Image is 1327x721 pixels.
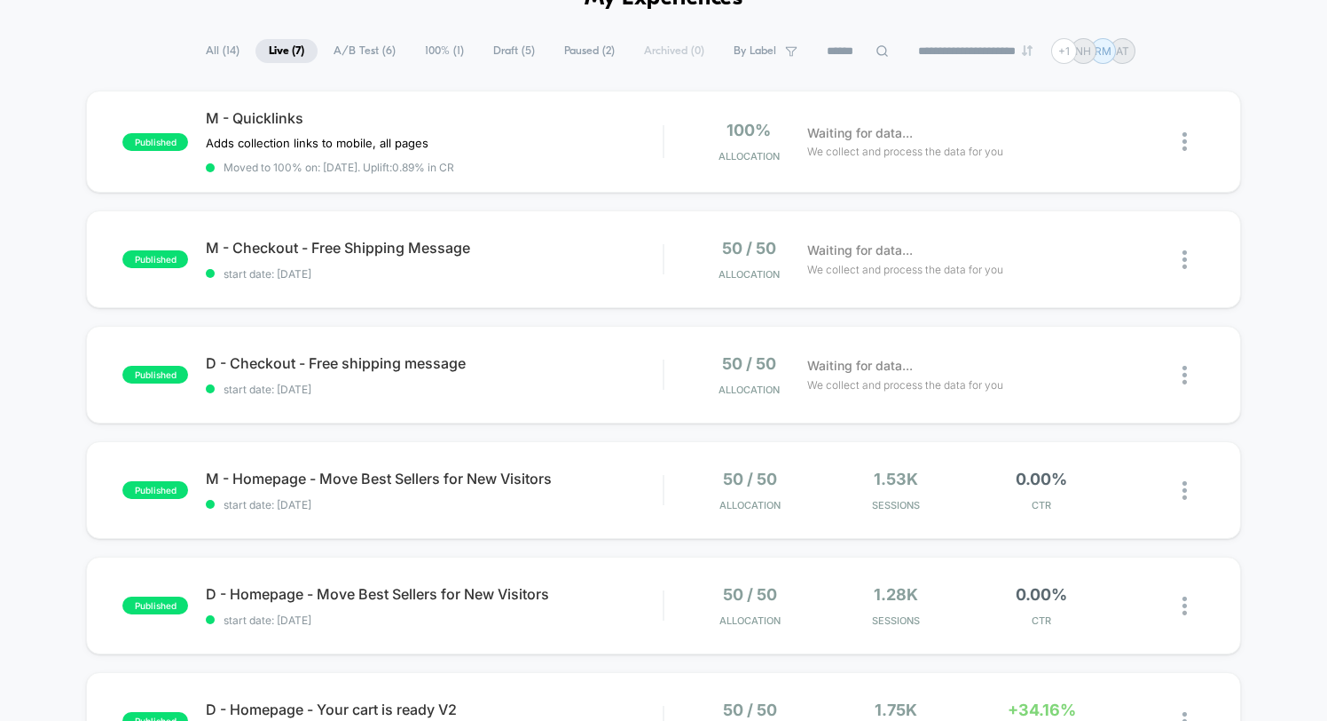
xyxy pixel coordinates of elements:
[1022,45,1033,56] img: end
[807,376,1003,393] span: We collect and process the data for you
[973,614,1110,627] span: CTR
[875,701,917,719] span: 1.75k
[320,39,409,63] span: A/B Test ( 6 )
[1182,250,1187,269] img: close
[206,239,663,257] span: M - Checkout - Free Shipping Message
[807,143,1003,160] span: We collect and process the data for you
[719,499,781,511] span: Allocation
[807,123,913,143] span: Waiting for data...
[807,241,913,260] span: Waiting for data...
[807,356,913,376] span: Waiting for data...
[1182,132,1187,151] img: close
[1051,38,1077,64] div: + 1
[723,701,777,719] span: 50 / 50
[412,39,477,63] span: 100% ( 1 )
[718,150,780,162] span: Allocation
[224,161,454,174] span: Moved to 100% on: [DATE] . Uplift: 0.89% in CR
[1016,470,1067,488] span: 0.00%
[551,39,628,63] span: Paused ( 2 )
[807,261,1003,278] span: We collect and process the data for you
[719,614,781,627] span: Allocation
[206,109,663,127] span: M - Quicklinks
[192,39,253,63] span: All ( 14 )
[206,136,428,150] span: Adds collection links to mobile, all pages
[122,250,188,268] span: published
[206,498,663,511] span: start date: [DATE]
[874,585,918,604] span: 1.28k
[122,366,188,384] span: published
[722,239,776,257] span: 50 / 50
[480,39,548,63] span: Draft ( 5 )
[973,499,1110,511] span: CTR
[1182,597,1187,615] img: close
[1008,701,1076,719] span: +34.16%
[1182,481,1187,500] img: close
[1182,366,1187,384] img: close
[874,470,918,488] span: 1.53k
[718,384,780,396] span: Allocation
[206,470,663,487] span: M - Homepage - Move Best Sellers for New Visitors
[206,701,663,718] span: D - Homepage - Your cart is ready V2
[718,268,780,281] span: Allocation
[722,354,776,373] span: 50 / 50
[726,121,771,139] span: 100%
[206,383,663,396] span: start date: [DATE]
[122,597,188,614] span: published
[828,614,964,627] span: Sessions
[1075,44,1091,58] p: NH
[1016,585,1067,604] span: 0.00%
[1116,44,1129,58] p: AT
[723,470,777,488] span: 50 / 50
[206,585,663,603] span: D - Homepage - Move Best Sellers for New Visitors
[1095,44,1111,58] p: RM
[122,481,188,499] span: published
[122,133,188,151] span: published
[206,267,663,281] span: start date: [DATE]
[723,585,777,604] span: 50 / 50
[206,614,663,627] span: start date: [DATE]
[255,39,318,63] span: Live ( 7 )
[828,499,964,511] span: Sessions
[734,44,776,58] span: By Label
[206,354,663,372] span: D - Checkout - Free shipping message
